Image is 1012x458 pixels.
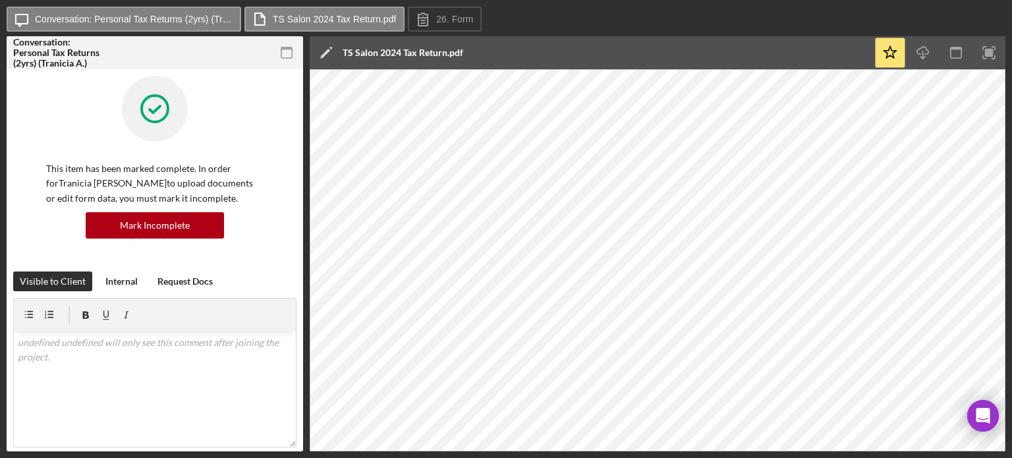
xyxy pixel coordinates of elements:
[105,272,138,291] div: Internal
[35,14,233,24] label: Conversation: Personal Tax Returns (2yrs) (Tranicia A.)
[967,400,999,432] div: Open Intercom Messenger
[244,7,405,32] button: TS Salon 2024 Tax Return.pdf
[436,14,473,24] label: 26. Form
[13,272,92,291] button: Visible to Client
[120,212,190,239] div: Mark Incomplete
[7,7,241,32] button: Conversation: Personal Tax Returns (2yrs) (Tranicia A.)
[343,47,463,58] div: TS Salon 2024 Tax Return.pdf
[273,14,396,24] label: TS Salon 2024 Tax Return.pdf
[408,7,482,32] button: 26. Form
[86,212,224,239] button: Mark Incomplete
[46,161,264,206] p: This item has been marked complete. In order for Tranicia [PERSON_NAME] to upload documents or ed...
[157,272,213,291] div: Request Docs
[13,37,105,69] div: Conversation: Personal Tax Returns (2yrs) (Tranicia A.)
[99,272,144,291] button: Internal
[151,272,219,291] button: Request Docs
[20,272,86,291] div: Visible to Client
